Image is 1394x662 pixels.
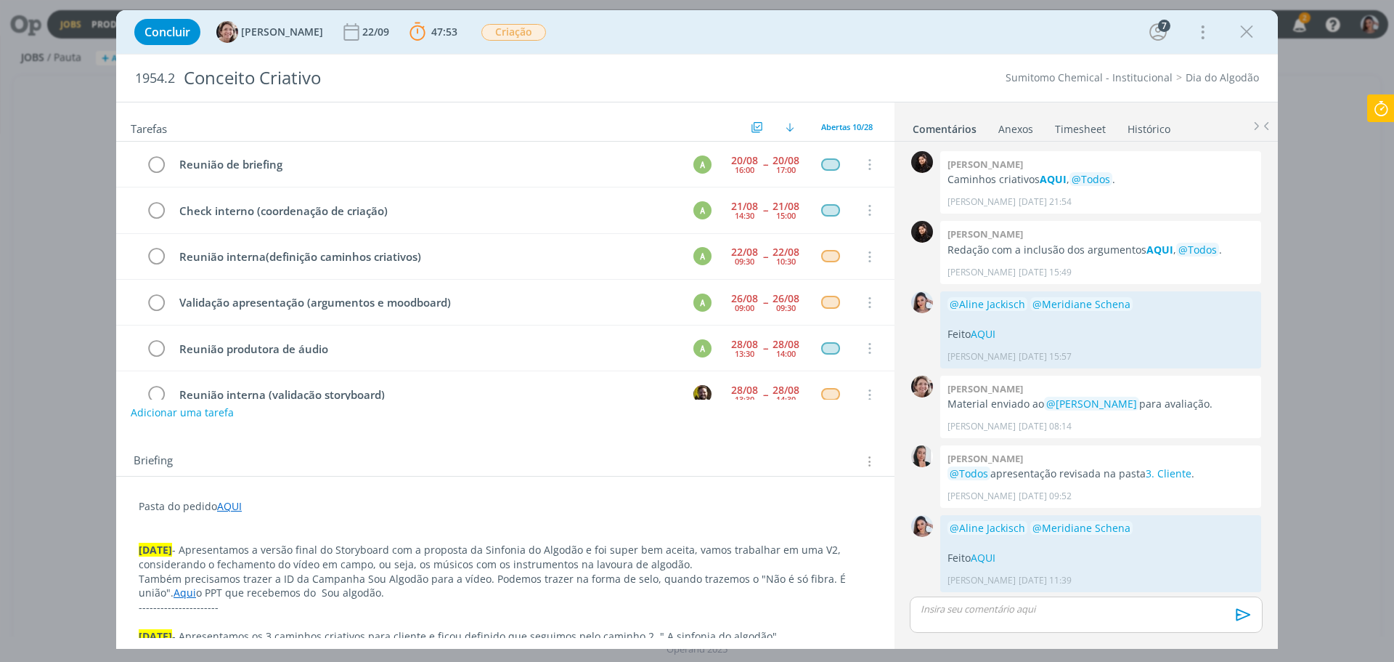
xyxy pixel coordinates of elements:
[773,201,799,211] div: 21/08
[691,153,713,175] button: A
[773,339,799,350] div: 28/08
[731,385,758,395] div: 28/08
[947,172,1254,187] p: Caminhos criativos , .
[911,291,933,313] img: N
[173,294,680,312] div: Validação apresentação (argumentos e moodboard)
[1040,172,1067,186] a: AQUI
[139,543,172,557] strong: [DATE]
[178,60,785,96] div: Conceito Criativo
[911,151,933,173] img: L
[950,467,988,480] span: @Todos
[763,297,767,307] span: --
[1158,20,1170,32] div: 7
[947,452,1023,465] b: [PERSON_NAME]
[481,23,547,41] button: Criação
[821,121,873,132] span: Abertas 10/28
[406,20,461,44] button: 47:53
[130,400,235,426] button: Adicionar uma tarefa
[217,499,242,513] a: AQUI
[173,156,680,174] div: Reunião de briefing
[971,551,995,565] a: AQUI
[1072,172,1110,186] span: @Todos
[735,350,754,358] div: 13:30
[947,490,1016,503] p: [PERSON_NAME]
[998,122,1033,137] div: Anexos
[947,243,1254,257] p: Redação com a inclusão dos argumentos , .
[241,27,323,37] span: [PERSON_NAME]
[1032,521,1130,535] span: @Meridiane Schena
[947,327,1254,342] p: Feito
[947,420,1016,433] p: [PERSON_NAME]
[1032,297,1130,311] span: @Meridiane Schena
[691,337,713,359] button: A
[116,10,1278,649] div: dialog
[139,600,872,615] p: ----------------------
[912,116,977,137] a: Comentários
[735,257,754,265] div: 09:30
[1046,397,1137,411] span: @[PERSON_NAME]
[776,395,796,403] div: 14:30
[735,166,754,174] div: 16:00
[134,452,173,471] span: Briefing
[947,574,1016,587] p: [PERSON_NAME]
[1178,243,1217,257] span: @Todos
[947,467,1254,481] p: apresentação revisada na pasta .
[947,266,1016,279] p: [PERSON_NAME]
[1146,243,1173,257] strong: AQUI
[173,202,680,220] div: Check interno (coordenação de criação)
[763,251,767,262] span: --
[362,27,392,37] div: 22/09
[735,395,754,403] div: 13:30
[173,248,680,266] div: Reunião interna(definição caminhos criativos)
[1019,490,1072,503] span: [DATE] 09:52
[911,445,933,467] img: C
[776,350,796,358] div: 14:00
[135,70,175,86] span: 1954.2
[773,156,799,166] div: 20/08
[144,26,190,38] span: Concluir
[1019,266,1072,279] span: [DATE] 15:49
[786,123,794,132] img: arrow-down.svg
[947,158,1023,171] b: [PERSON_NAME]
[731,156,758,166] div: 20/08
[174,586,196,600] a: Aqui
[691,291,713,313] button: A
[1127,116,1171,137] a: Histórico
[216,21,323,43] button: A[PERSON_NAME]
[1019,574,1072,587] span: [DATE] 11:39
[971,327,995,341] a: AQUI
[947,397,1254,411] p: Material enviado ao para avaliação.
[1146,467,1191,480] a: 3. Cliente
[1006,70,1173,84] a: Sumitomo Chemical - Institucional
[776,257,796,265] div: 10:30
[731,247,758,257] div: 22/08
[173,386,680,404] div: Reunião interna (validação storyboard)
[481,24,546,41] span: Criação
[693,385,712,403] img: C
[911,515,933,537] img: N
[763,389,767,400] span: --
[431,25,457,39] span: 47:53
[947,195,1016,209] p: [PERSON_NAME]
[947,382,1023,395] b: [PERSON_NAME]
[1186,70,1259,84] a: Dia do Algodão
[691,384,713,405] button: C
[139,629,172,643] strong: [DATE]
[776,211,796,219] div: 15:00
[773,385,799,395] div: 28/08
[216,21,238,43] img: A
[693,247,712,265] div: A
[763,159,767,169] span: --
[693,294,712,312] div: A
[1019,350,1072,363] span: [DATE] 15:57
[950,521,1025,535] span: @Aline Jackisch
[691,199,713,221] button: A
[139,629,872,644] p: - Apresentamos os 3 caminhos criativos para cliente e ficou definido que seguimos pelo caminho 2,...
[691,246,713,267] button: A
[693,201,712,219] div: A
[731,294,758,304] div: 26/08
[731,339,758,350] div: 28/08
[731,201,758,211] div: 21/08
[693,156,712,174] div: A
